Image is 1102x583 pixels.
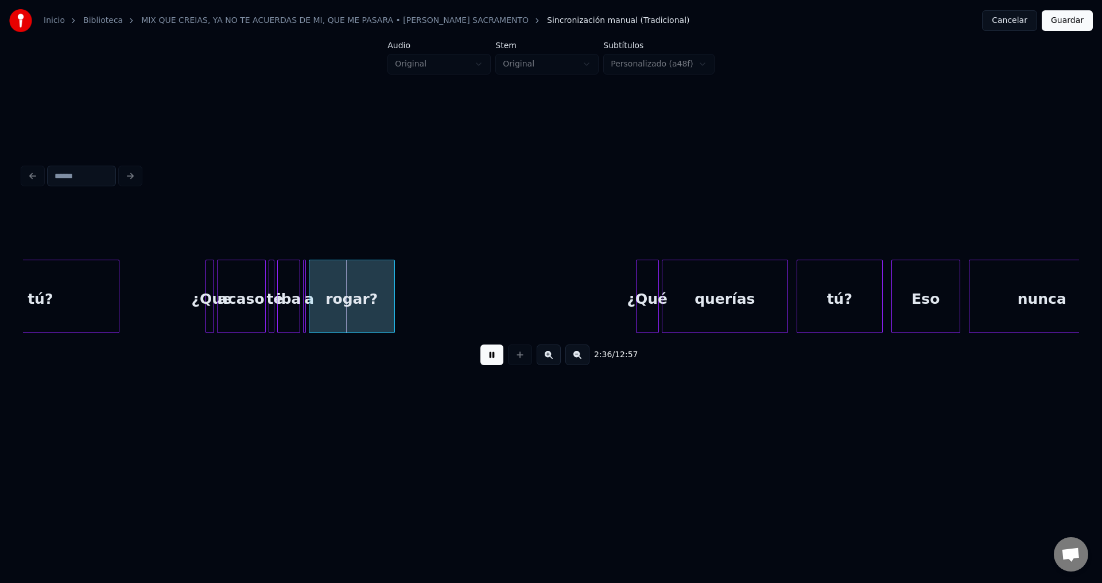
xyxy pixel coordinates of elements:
a: MIX QUE CREIAS, YA NO TE ACUERDAS DE MI, QUE ME PASARA • [PERSON_NAME] SACRAMENTO [141,15,529,26]
nav: breadcrumb [44,15,689,26]
a: Biblioteca [83,15,123,26]
button: Guardar [1042,10,1093,31]
img: youka [9,9,32,32]
label: Audio [387,41,491,49]
span: Sincronización manual (Tradicional) [547,15,689,26]
div: / [594,349,622,361]
button: Cancelar [982,10,1037,31]
span: 2:36 [594,349,612,361]
label: Subtítulos [603,41,714,49]
label: Stem [495,41,599,49]
span: 12:57 [615,349,638,361]
a: Chat abierto [1054,537,1088,572]
a: Inicio [44,15,65,26]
